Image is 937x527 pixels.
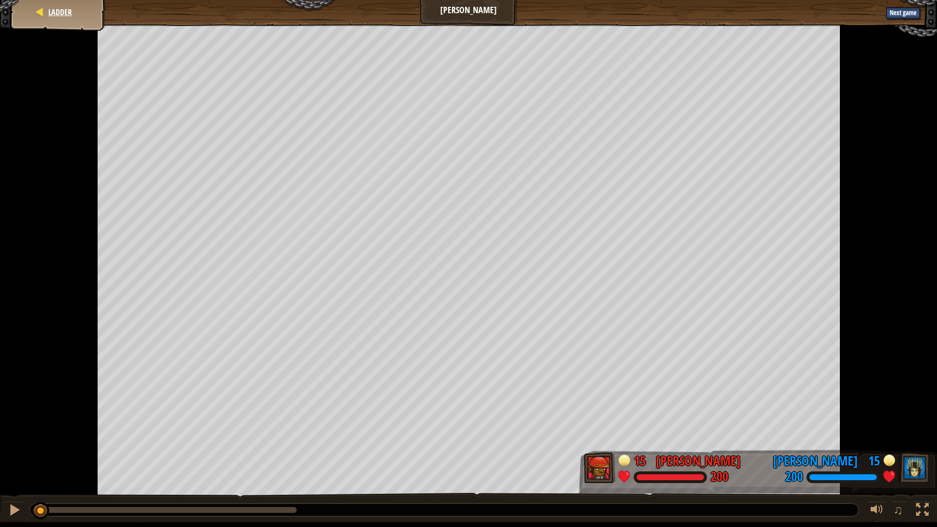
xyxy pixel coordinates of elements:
div: 200 [711,470,728,484]
button: Adjust volume [867,501,887,521]
div: 15 [634,452,649,465]
img: thang_avatar_frame.png [584,452,615,483]
div: 15 [865,452,880,465]
button: Toggle fullscreen [913,501,932,521]
button: Ctrl + P: Pause [5,501,24,521]
span: Ladder [48,7,72,18]
div: [PERSON_NAME] [773,452,858,471]
div: 200 [785,470,803,484]
span: ♫ [894,503,903,517]
button: ♫ [892,501,908,521]
div: [PERSON_NAME] [656,452,741,471]
button: Next game [886,7,920,19]
a: Ladder [45,7,72,18]
img: thang_avatar_frame.png [898,452,930,483]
